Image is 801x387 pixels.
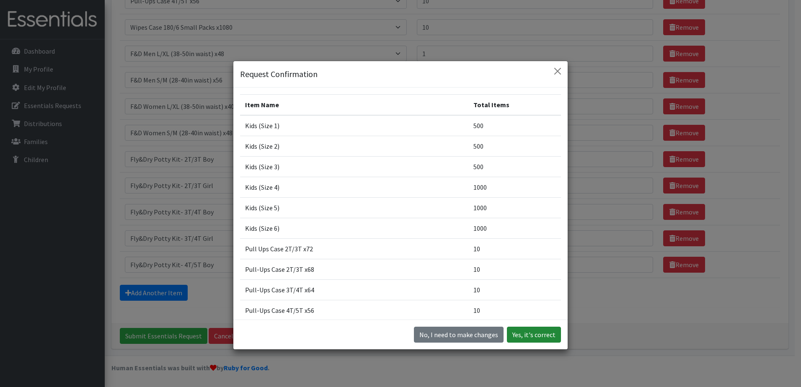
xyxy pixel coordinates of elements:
[240,94,468,115] th: Item Name
[240,218,468,238] td: Kids (Size 6)
[240,136,468,156] td: Kids (Size 2)
[414,327,504,343] button: No I need to make changes
[240,238,468,259] td: Pull Ups Case 2T/3T x72
[240,115,468,136] td: Kids (Size 1)
[240,197,468,218] td: Kids (Size 5)
[468,94,561,115] th: Total Items
[240,259,468,279] td: Pull-Ups Case 2T/3T x68
[240,156,468,177] td: Kids (Size 3)
[240,177,468,197] td: Kids (Size 4)
[468,279,561,300] td: 10
[468,115,561,136] td: 500
[240,300,468,320] td: Pull-Ups Case 4T/5T x56
[240,68,318,80] h5: Request Confirmation
[468,197,561,218] td: 1000
[468,300,561,320] td: 10
[240,279,468,300] td: Pull-Ups Case 3T/4T x64
[468,259,561,279] td: 10
[468,177,561,197] td: 1000
[468,136,561,156] td: 500
[468,238,561,259] td: 10
[468,218,561,238] td: 1000
[468,156,561,177] td: 500
[507,327,561,343] button: Yes, it's correct
[551,64,564,78] button: Close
